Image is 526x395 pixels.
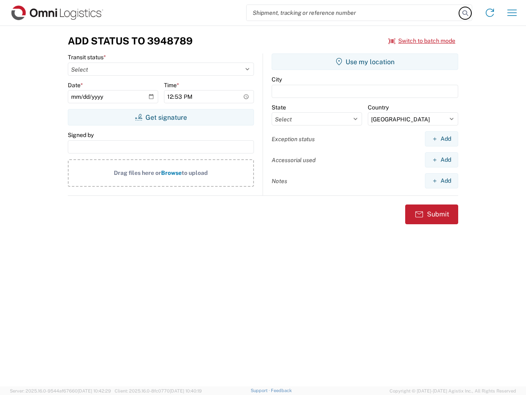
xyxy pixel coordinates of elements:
h3: Add Status to 3948789 [68,35,193,47]
label: Country [368,104,389,111]
span: to upload [182,170,208,176]
input: Shipment, tracking or reference number [247,5,459,21]
span: Copyright © [DATE]-[DATE] Agistix Inc., All Rights Reserved [390,387,516,395]
button: Switch to batch mode [388,34,455,48]
button: Add [425,173,458,188]
label: Time [164,81,179,89]
button: Add [425,131,458,146]
label: Accessorial used [272,156,316,164]
label: Signed by [68,131,94,139]
span: Client: 2025.16.0-8fc0770 [115,388,202,393]
button: Get signature [68,109,254,125]
label: State [272,104,286,111]
label: Exception status [272,135,315,143]
span: [DATE] 10:40:19 [170,388,202,393]
a: Feedback [271,388,292,393]
label: City [272,76,282,83]
button: Submit [405,204,458,224]
span: Server: 2025.16.0-9544af67660 [10,388,111,393]
button: Add [425,152,458,167]
button: Use my location [272,53,458,70]
label: Notes [272,177,287,185]
span: [DATE] 10:42:29 [78,388,111,393]
span: Browse [161,170,182,176]
label: Transit status [68,53,106,61]
span: Drag files here or [114,170,161,176]
label: Date [68,81,83,89]
a: Support [251,388,271,393]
